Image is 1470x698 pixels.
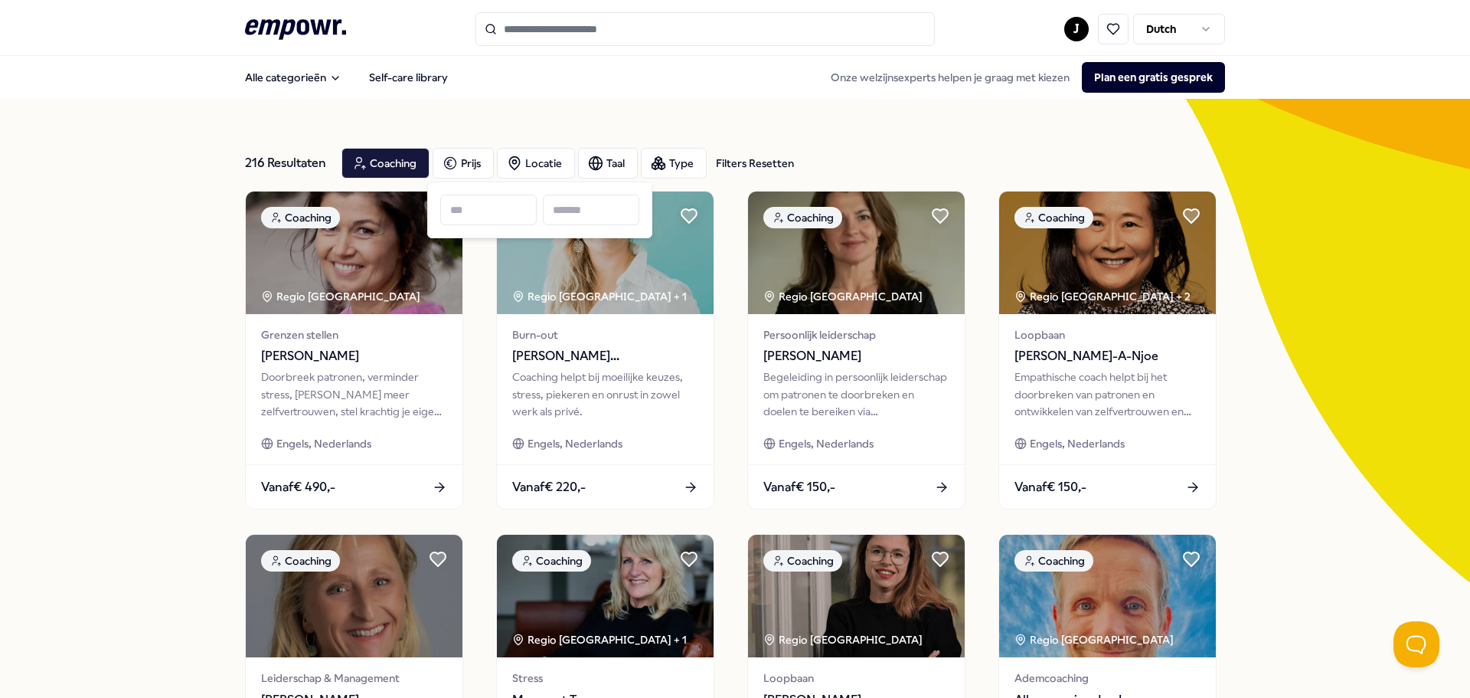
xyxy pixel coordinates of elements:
[1014,369,1200,420] div: Empathische coach helpt bij het doorbreken van patronen en ontwikkelen van zelfvertrouwen en inne...
[233,62,460,93] nav: Main
[1030,435,1125,452] span: Engels, Nederlands
[1014,346,1200,366] span: [PERSON_NAME]-A-Njoe
[497,535,714,657] img: package image
[763,326,949,343] span: Persoonlijk leiderschap
[999,192,1216,314] img: package image
[1014,326,1200,343] span: Loopbaan
[716,155,794,172] div: Filters Resetten
[276,435,371,452] span: Engels, Nederlands
[1014,477,1086,497] span: Vanaf € 150,-
[1014,631,1176,648] div: Regio [GEOGRAPHIC_DATA]
[641,148,707,179] button: Type
[261,346,447,366] span: [PERSON_NAME]
[433,148,494,179] button: Prijs
[578,148,638,179] button: Taal
[512,631,687,648] div: Regio [GEOGRAPHIC_DATA] + 1
[246,535,462,657] img: package image
[245,191,463,510] a: package imageCoachingRegio [GEOGRAPHIC_DATA] Grenzen stellen[PERSON_NAME]Doorbreek patronen, verm...
[748,535,965,657] img: package image
[763,670,949,687] span: Loopbaan
[341,148,430,179] button: Coaching
[512,550,591,572] div: Coaching
[1082,62,1225,93] button: Plan een gratis gesprek
[261,288,423,305] div: Regio [GEOGRAPHIC_DATA]
[497,148,575,179] button: Locatie
[1064,17,1089,41] button: J
[999,535,1216,657] img: package image
[763,631,925,648] div: Regio [GEOGRAPHIC_DATA]
[747,191,965,510] a: package imageCoachingRegio [GEOGRAPHIC_DATA] Persoonlijk leiderschap[PERSON_NAME]Begeleiding in p...
[512,670,698,687] span: Stress
[512,288,687,305] div: Regio [GEOGRAPHIC_DATA] + 1
[261,369,447,420] div: Doorbreek patronen, verminder stress, [PERSON_NAME] meer zelfvertrouwen, stel krachtig je eigen g...
[763,207,842,228] div: Coaching
[261,207,340,228] div: Coaching
[748,192,965,314] img: package image
[496,191,714,510] a: package imageCoachingRegio [GEOGRAPHIC_DATA] + 1Burn-out[PERSON_NAME][GEOGRAPHIC_DATA]Coaching he...
[818,62,1225,93] div: Onze welzijnsexperts helpen je graag met kiezen
[497,192,714,314] img: package image
[261,670,447,687] span: Leiderschap & Management
[1014,550,1093,572] div: Coaching
[779,435,874,452] span: Engels, Nederlands
[763,288,925,305] div: Regio [GEOGRAPHIC_DATA]
[763,477,835,497] span: Vanaf € 150,-
[763,346,949,366] span: [PERSON_NAME]
[512,326,698,343] span: Burn-out
[475,12,935,46] input: Search for products, categories or subcategories
[998,191,1217,510] a: package imageCoachingRegio [GEOGRAPHIC_DATA] + 2Loopbaan[PERSON_NAME]-A-NjoeEmpathische coach hel...
[1393,621,1439,667] iframe: Help Scout Beacon - Open
[261,326,447,343] span: Grenzen stellen
[233,62,354,93] button: Alle categorieën
[1014,207,1093,228] div: Coaching
[512,477,586,497] span: Vanaf € 220,-
[261,477,335,497] span: Vanaf € 490,-
[763,369,949,420] div: Begeleiding in persoonlijk leiderschap om patronen te doorbreken en doelen te bereiken via bewust...
[1014,288,1191,305] div: Regio [GEOGRAPHIC_DATA] + 2
[261,550,340,572] div: Coaching
[246,192,462,314] img: package image
[763,550,842,572] div: Coaching
[357,62,460,93] a: Self-care library
[245,148,329,179] div: 216 Resultaten
[1014,670,1200,687] span: Ademcoaching
[528,435,622,452] span: Engels, Nederlands
[512,369,698,420] div: Coaching helpt bij moeilijke keuzes, stress, piekeren en onrust in zowel werk als privé.
[512,346,698,366] span: [PERSON_NAME][GEOGRAPHIC_DATA]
